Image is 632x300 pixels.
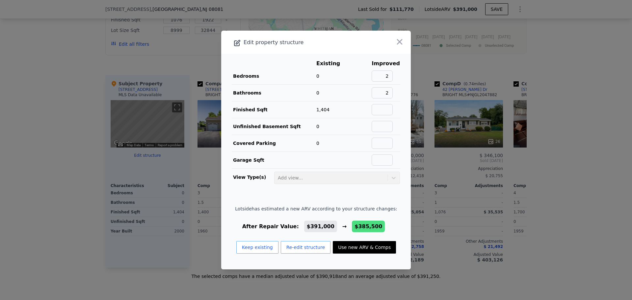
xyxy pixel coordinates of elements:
div: Edit property structure [221,38,373,47]
span: $391,000 [307,223,334,230]
span: 0 [316,90,319,95]
span: $385,500 [355,223,382,230]
span: 0 [316,124,319,129]
td: Bathrooms [232,85,316,101]
div: After Repair Value: → [235,223,397,231]
span: 0 [316,73,319,79]
td: Finished Sqft [232,101,316,118]
td: Bedrooms [232,68,316,85]
td: Unfinished Basement Sqft [232,118,316,135]
button: Re-edit structure [281,241,331,254]
span: Lotside has estimated a new ARV according to your structure changes: [235,205,397,212]
td: Garage Sqft [232,152,316,169]
th: Improved [371,59,400,68]
span: 0 [316,141,319,146]
td: Covered Parking [232,135,316,152]
button: Keep existing [236,241,278,254]
span: 1,404 [316,107,329,112]
td: View Type(s) [232,169,274,184]
th: Existing [316,59,350,68]
button: Use new ARV & Comps [333,241,396,254]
